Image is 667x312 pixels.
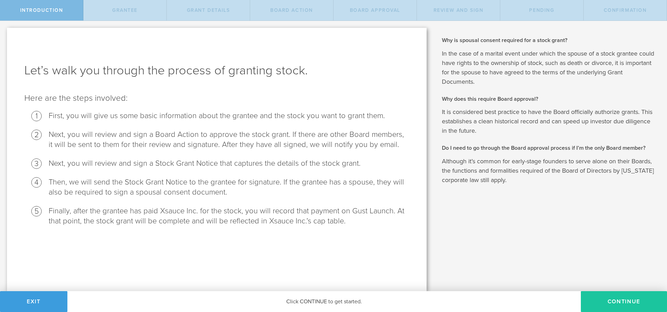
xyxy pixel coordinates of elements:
h2: Why does this require Board approval? [442,95,657,103]
li: Finally, after the grantee has paid Xsauce Inc. for the stock, you will record that payment on Gu... [49,206,409,226]
span: Confirmation [604,7,647,13]
span: Introduction [20,7,63,13]
p: It is considered best practice to have the Board officially authorize grants. This establishes a ... [442,107,657,136]
p: Although it’s common for early-stage founders to serve alone on their Boards, the functions and f... [442,157,657,185]
li: First, you will give us some basic information about the grantee and the stock you want to grant ... [49,111,409,121]
span: Board Action [270,7,313,13]
h2: Do I need to go through the Board approval process if I’m the only Board member? [442,144,657,152]
span: Review and Sign [434,7,484,13]
button: Continue [581,291,667,312]
span: Board Approval [350,7,400,13]
span: Pending [529,7,554,13]
li: Next, you will review and sign a Stock Grant Notice that captures the details of the stock grant. [49,158,409,169]
span: Grantee [112,7,138,13]
span: Grant Details [187,7,230,13]
li: Next, you will review and sign a Board Action to approve the stock grant. If there are other Boar... [49,130,409,150]
div: Click CONTINUE to get started. [67,291,581,312]
p: Here are the steps involved: [24,93,409,104]
h1: Let’s walk you through the process of granting stock. [24,62,409,79]
h2: Why is spousal consent required for a stock grant? [442,36,657,44]
iframe: Chat Widget [632,258,667,291]
li: Then, we will send the Stock Grant Notice to the grantee for signature. If the grantee has a spou... [49,177,409,197]
p: In the case of a marital event under which the spouse of a stock grantee could have rights to the... [442,49,657,87]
